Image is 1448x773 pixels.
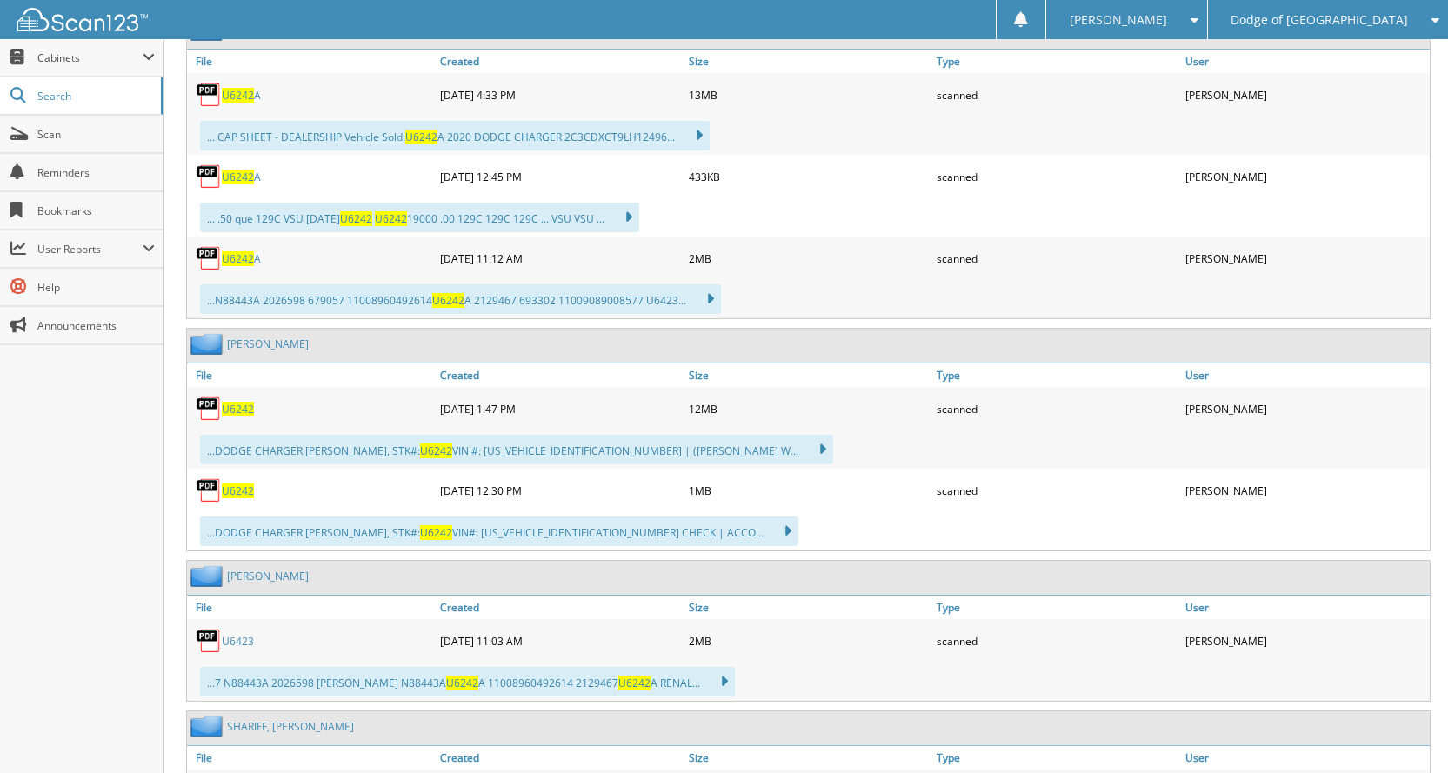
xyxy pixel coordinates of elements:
span: U6242 [340,211,372,226]
a: File [187,596,436,619]
a: U6242 [222,483,254,498]
div: [PERSON_NAME] [1181,159,1430,194]
img: folder2.png [190,565,227,587]
div: scanned [932,241,1181,276]
span: Dodge of [GEOGRAPHIC_DATA] [1231,15,1408,25]
a: Created [436,596,684,619]
a: User [1181,746,1430,770]
img: scan123-logo-white.svg [17,8,148,31]
div: scanned [932,391,1181,426]
img: folder2.png [190,716,227,737]
a: Created [436,50,684,73]
div: 2MB [684,241,933,276]
a: U6242A [222,170,261,184]
a: Created [436,363,684,387]
a: Size [684,746,933,770]
span: Announcements [37,318,155,333]
div: [DATE] 1:47 PM [436,391,684,426]
span: Search [37,89,152,103]
a: U6242A [222,251,261,266]
span: Cabinets [37,50,143,65]
div: [DATE] 11:12 AM [436,241,684,276]
span: U6242 [446,676,478,690]
a: Size [684,50,933,73]
a: Type [932,50,1181,73]
img: PDF.png [196,82,222,108]
div: scanned [932,473,1181,508]
div: ...7 N88443A 2026598 [PERSON_NAME] N88443A A 11008960492614 2129467 A RENAL... [200,667,735,696]
div: ...N88443A 2026598 679057 11008960492614 A 2129467 693302 11009089008577 U6423... [200,284,721,314]
div: [PERSON_NAME] [1181,77,1430,112]
a: Size [684,363,933,387]
a: File [187,363,436,387]
a: Type [932,363,1181,387]
span: U6242 [222,170,254,184]
span: U6242 [405,130,437,144]
a: Type [932,596,1181,619]
a: [PERSON_NAME] [227,569,309,583]
img: PDF.png [196,396,222,422]
div: [DATE] 4:33 PM [436,77,684,112]
div: ...DODGE CHARGER [PERSON_NAME], STK#: VIN#: [US_VEHICLE_IDENTIFICATION_NUMBER] CHECK | ACCO... [200,516,798,546]
span: User Reports [37,242,143,257]
div: scanned [932,77,1181,112]
span: Scan [37,127,155,142]
span: Bookmarks [37,203,155,218]
span: Help [37,280,155,295]
div: 1MB [684,473,933,508]
span: U6242 [618,676,651,690]
a: User [1181,596,1430,619]
span: U6242 [222,88,254,103]
div: [PERSON_NAME] [1181,623,1430,658]
img: PDF.png [196,628,222,654]
a: U6242A [222,88,261,103]
div: [PERSON_NAME] [1181,391,1430,426]
div: scanned [932,623,1181,658]
div: [DATE] 12:45 PM [436,159,684,194]
img: PDF.png [196,163,222,190]
div: [DATE] 11:03 AM [436,623,684,658]
a: Created [436,746,684,770]
a: U6242 [222,402,254,416]
div: 2MB [684,623,933,658]
a: [PERSON_NAME] [227,337,309,351]
a: File [187,746,436,770]
a: U6423 [222,634,254,649]
div: ...DODGE CHARGER [PERSON_NAME], STK#: VIN #: [US_VEHICLE_IDENTIFICATION_NUMBER] | ([PERSON_NAME] ... [200,435,833,464]
a: Size [684,596,933,619]
div: ... CAP SHEET - DEALERSHIP Vehicle Sold: A 2020 DODGE CHARGER 2C3CDXCT9LH12496... [200,121,710,150]
div: 13MB [684,77,933,112]
a: User [1181,50,1430,73]
div: [PERSON_NAME] [1181,473,1430,508]
span: [PERSON_NAME] [1070,15,1167,25]
a: File [187,50,436,73]
span: Reminders [37,165,155,180]
a: SHARIFF, [PERSON_NAME] [227,719,354,734]
div: [DATE] 12:30 PM [436,473,684,508]
img: PDF.png [196,477,222,503]
a: User [1181,363,1430,387]
span: U6242 [432,293,464,308]
img: PDF.png [196,245,222,271]
span: U6242 [222,251,254,266]
div: scanned [932,159,1181,194]
img: folder2.png [190,333,227,355]
div: ... .50 que 129C VSU [DATE] 19000 .00 129C 129C 129C ... VSU VSU ... [200,203,639,232]
div: 12MB [684,391,933,426]
span: U6242 [420,443,452,458]
span: U6242 [420,525,452,540]
a: Type [932,746,1181,770]
div: [PERSON_NAME] [1181,241,1430,276]
span: U6242 [375,211,407,226]
div: 433KB [684,159,933,194]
